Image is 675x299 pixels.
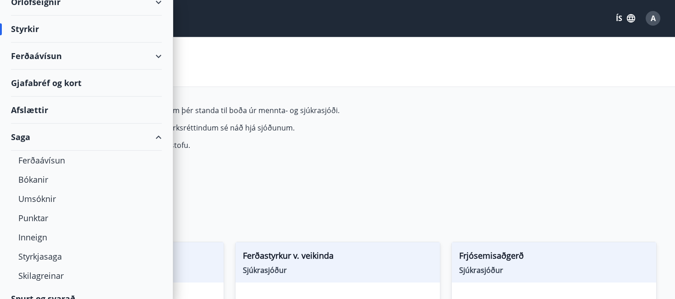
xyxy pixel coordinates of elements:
[11,16,162,43] div: Styrkir
[18,189,154,208] div: Umsóknir
[459,265,649,275] span: Sjúkrasjóður
[243,250,433,265] span: Ferðastyrkur v. veikinda
[18,247,154,266] div: Styrkjasaga
[18,228,154,247] div: Inneign
[459,250,649,265] span: Frjósemisaðgerð
[11,124,162,151] div: Saga
[11,97,162,124] div: Afslættir
[243,265,433,275] span: Sjúkrasjóður
[611,10,640,27] button: ÍS
[642,7,664,29] button: A
[19,140,451,150] p: Fyrir frekari upplýsingar má snúa sér til skrifstofu.
[18,170,154,189] div: Bókanir
[19,105,451,115] p: Hér fyrir neðan getur þú sótt um þá styrki sem þér standa til boða úr mennta- og sjúkrasjóði.
[11,70,162,97] div: Gjafabréf og kort
[11,43,162,70] div: Ferðaávísun
[19,123,451,133] p: Hámarksupphæð styrks miðast við að lágmarksréttindum sé náð hjá sjóðunum.
[18,151,154,170] div: Ferðaávísun
[651,13,656,23] span: A
[18,208,154,228] div: Punktar
[18,266,154,285] div: Skilagreinar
